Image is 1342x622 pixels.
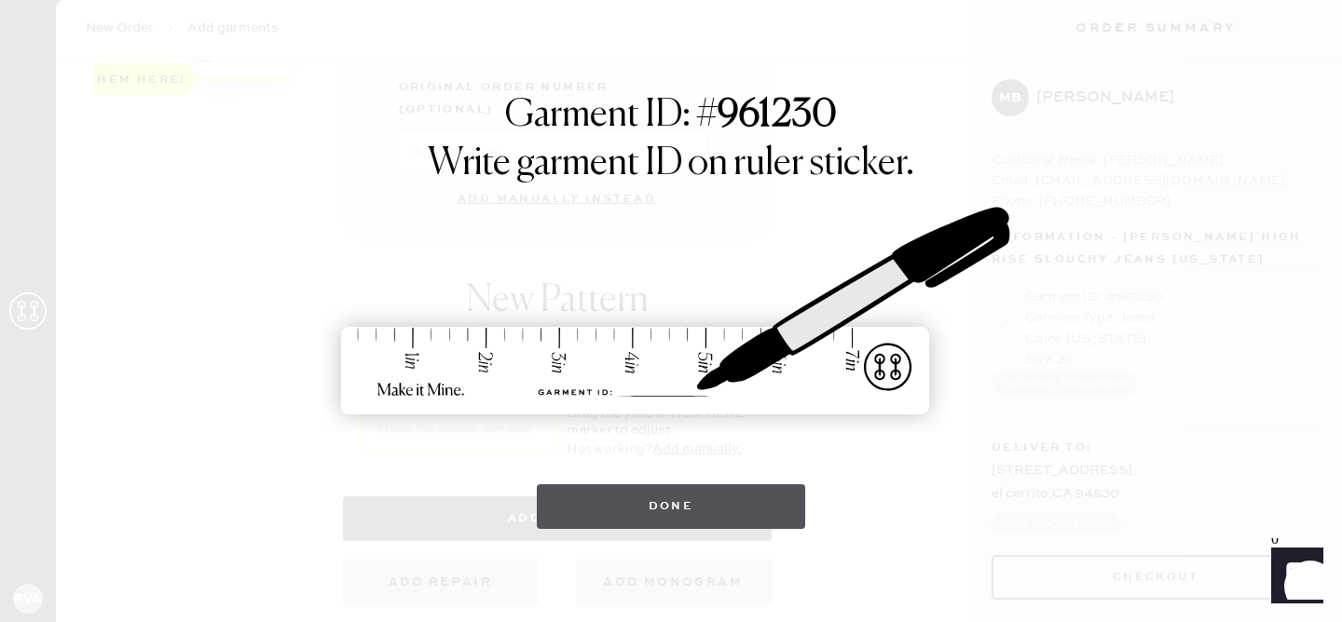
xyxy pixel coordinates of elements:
iframe: Front Chat [1253,538,1334,618]
h1: Garment ID: # [505,93,837,142]
strong: 961230 [718,97,837,134]
button: Done [537,484,806,529]
img: ruler-sticker-sharpie.svg [322,158,1020,466]
h1: Write garment ID on ruler sticker. [428,142,914,186]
